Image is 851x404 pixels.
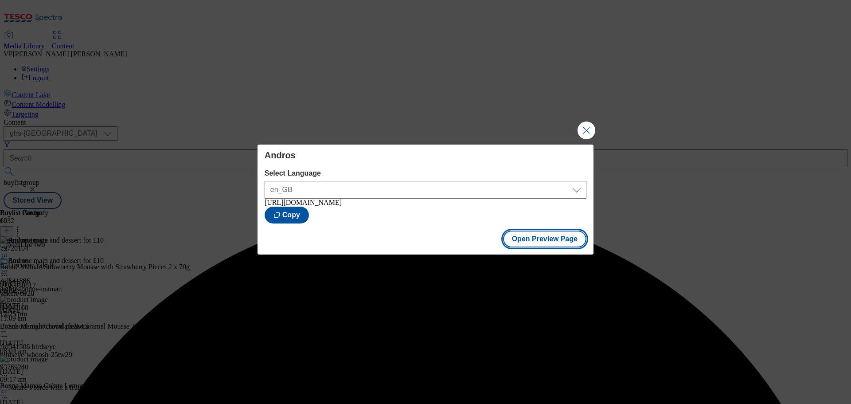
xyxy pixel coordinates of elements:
[265,207,309,224] button: Copy
[503,231,587,247] button: Open Preview Page
[578,122,595,139] button: Close Modal
[265,199,586,207] div: [URL][DOMAIN_NAME]
[258,145,593,255] div: Modal
[265,150,586,161] h4: Andros
[265,169,586,177] label: Select Language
